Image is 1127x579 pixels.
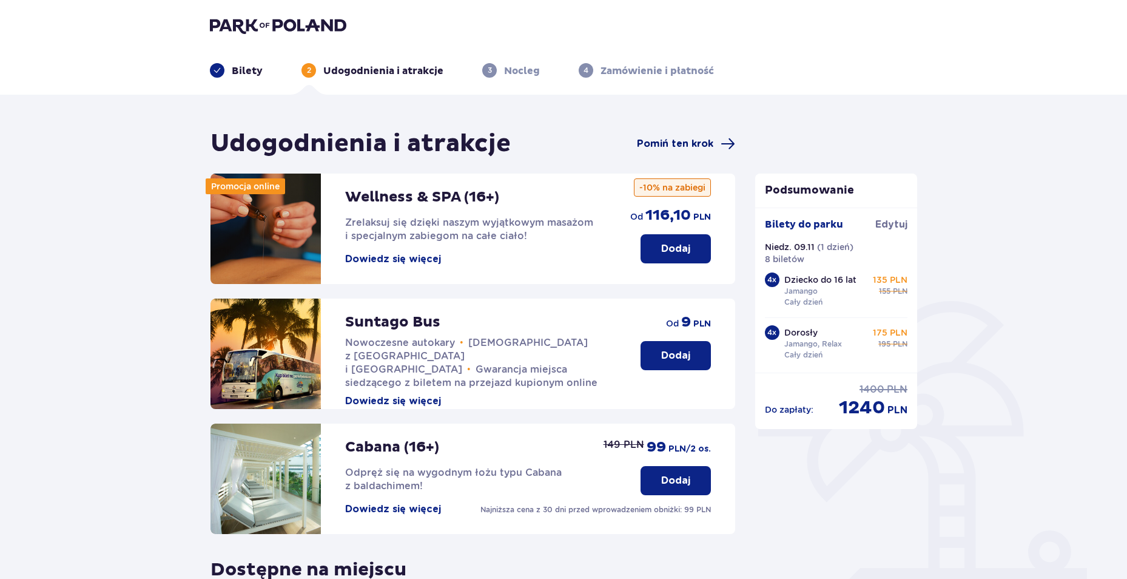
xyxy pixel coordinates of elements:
div: 4 x [765,325,779,340]
p: Bilety do parku [765,218,843,231]
p: 2 [307,65,311,76]
div: 4 x [765,273,779,287]
p: Niedz. 09.11 [765,241,815,253]
span: Nowoczesne autokary [345,337,455,348]
p: Wellness & SPA (16+) [345,188,499,206]
p: 135 PLN [873,274,907,286]
span: 155 [879,286,890,297]
p: Jamango [784,286,818,297]
p: 8 biletów [765,253,804,265]
img: attraction [210,424,321,534]
p: ( 1 dzień ) [817,241,853,253]
span: [DEMOGRAPHIC_DATA] z [GEOGRAPHIC_DATA] i [GEOGRAPHIC_DATA] [345,337,588,375]
p: 4 [584,65,588,76]
a: Pomiń ten krok [637,137,735,151]
div: 4Zamówienie i płatność [579,63,714,78]
button: Dowiedz się więcej [345,394,441,408]
p: Udogodnienia i atrakcje [323,64,443,78]
span: • [460,337,463,349]
div: Promocja online [206,178,285,194]
span: 9 [681,313,691,331]
button: Dodaj [641,234,711,263]
img: attraction [210,174,321,284]
p: Dziecko do 16 lat [784,274,856,286]
span: 99 [647,438,666,456]
span: 116,10 [645,206,691,225]
p: Bilety [232,64,263,78]
p: Jamango, Relax [784,339,842,350]
span: 1240 [839,396,885,419]
button: Dodaj [641,341,711,370]
span: Odpręż się na wygodnym łożu typu Cabana z baldachimem! [345,467,562,492]
p: 175 PLN [873,327,907,339]
button: Dowiedz się więcej [345,252,441,266]
span: PLN /2 os. [668,443,711,455]
span: 195 [878,339,890,350]
p: Do zapłaty : [765,404,813,416]
span: • [467,364,471,376]
img: Park of Poland logo [210,17,346,34]
button: Dowiedz się więcej [345,503,441,516]
span: od [630,211,643,223]
p: Cały dzień [784,297,823,308]
p: Suntago Bus [345,313,440,331]
p: Najniższa cena z 30 dni przed wprowadzeniem obniżki: 99 PLN [480,504,711,515]
span: Pomiń ten krok [637,137,713,151]
span: 1400 [860,383,884,396]
span: od [666,317,679,330]
span: PLN [693,211,711,223]
button: Dodaj [641,466,711,495]
span: Edytuj [875,218,907,231]
p: Cabana (16+) [345,438,439,456]
span: PLN [887,383,907,396]
p: Dodaj [661,242,690,256]
div: 3Nocleg [482,63,540,78]
p: Nocleg [504,64,540,78]
p: Zamówienie i płatność [601,64,714,78]
span: PLN [893,339,907,350]
img: attraction [210,299,321,409]
div: 2Udogodnienia i atrakcje [301,63,443,78]
p: Dodaj [661,474,690,487]
p: 3 [488,65,492,76]
p: Dorosły [784,327,818,339]
h1: Udogodnienia i atrakcje [210,129,511,159]
span: Zrelaksuj się dzięki naszym wyjątkowym masażom i specjalnym zabiegom na całe ciało! [345,217,593,242]
span: PLN [887,404,907,417]
span: PLN [693,318,711,330]
div: Bilety [210,63,263,78]
span: PLN [893,286,907,297]
p: Podsumowanie [755,183,918,198]
p: -10% na zabiegi [634,178,711,197]
p: Cały dzień [784,350,823,361]
p: 149 PLN [604,438,644,452]
p: Dodaj [661,349,690,362]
